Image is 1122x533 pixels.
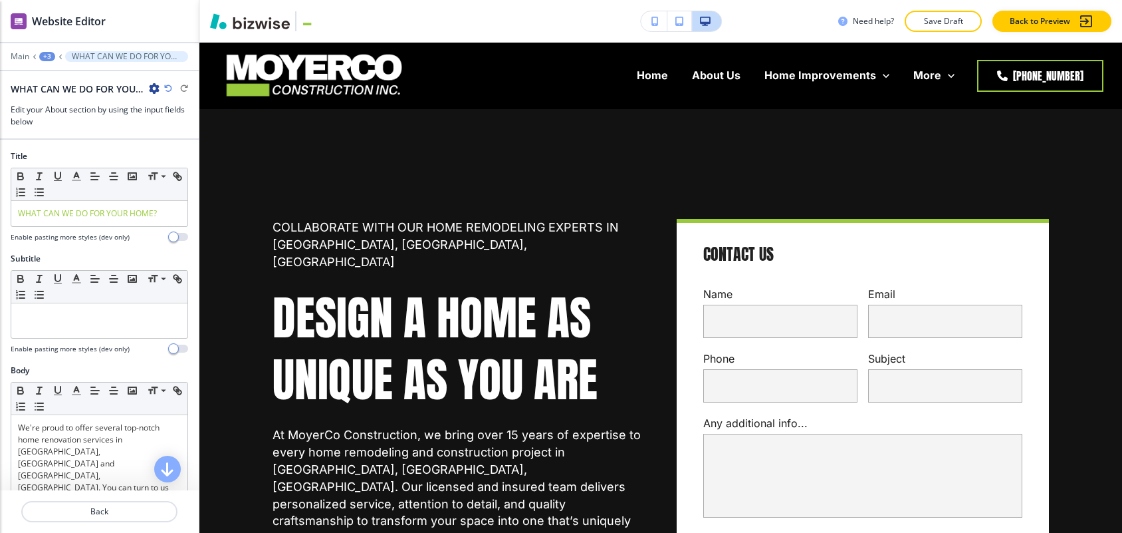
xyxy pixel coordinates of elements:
h2: Title [11,150,27,162]
p: DESIGN A HOME AS UNIQUE AS YOU ARE [273,287,645,411]
p: Home Improvements [764,68,876,83]
p: WHAT CAN WE DO FOR YOUR HOME? [72,52,181,61]
h2: Website Editor [32,13,106,29]
p: Home [637,68,668,83]
h2: WHAT CAN WE DO FOR YOUR HOME? [11,82,144,96]
h2: Body [11,365,29,377]
button: Back to Preview [992,11,1111,32]
p: Phone [703,351,857,367]
h3: Need help? [853,15,894,27]
p: Back [23,506,176,518]
span: WHAT CAN WE DO FOR YOUR HOME? [18,208,157,219]
button: +3 [39,52,55,61]
p: About Us [692,68,740,83]
p: Name [703,287,857,302]
a: [PHONE_NUMBER] [977,60,1103,92]
h3: Edit your About section by using the input fields below [11,104,188,128]
img: Your Logo [302,16,338,27]
h2: Subtitle [11,253,41,265]
p: Save Draft [922,15,964,27]
h4: Enable pasting more styles (dev only) [11,232,130,242]
button: Save Draft [905,11,982,32]
p: Back to Preview [1010,15,1070,27]
h4: Enable pasting more styles (dev only) [11,344,130,354]
p: Subject [868,351,1022,367]
img: MoyerCo Construction [219,47,408,103]
h4: Contact Us [703,244,774,266]
img: editor icon [11,13,27,29]
p: Email [868,287,1022,302]
p: We're proud to offer several top-notch home renovation services in [GEOGRAPHIC_DATA], [GEOGRAPHIC... [18,422,181,506]
p: COLLABORATE WITH OUR HOME REMODELING EXPERTS IN [GEOGRAPHIC_DATA], [GEOGRAPHIC_DATA], [GEOGRAPHIC... [273,219,645,271]
p: More [913,68,941,83]
button: Main [11,52,29,61]
img: Bizwise Logo [210,13,290,29]
button: WHAT CAN WE DO FOR YOUR HOME? [65,51,188,62]
button: Back [21,501,177,522]
p: Any additional info... [703,416,1022,431]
